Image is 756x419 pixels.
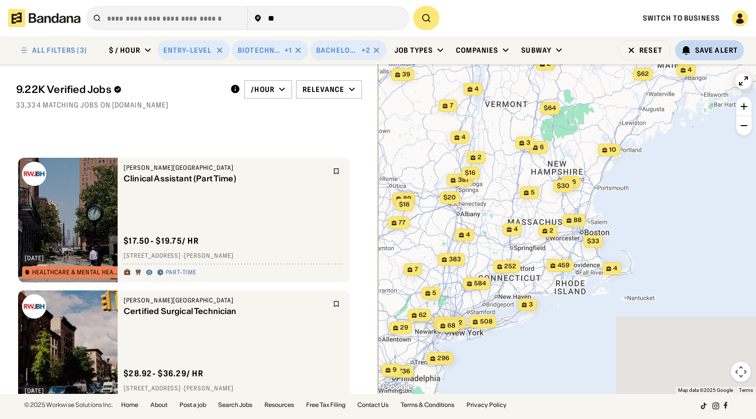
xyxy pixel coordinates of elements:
a: Terms & Conditions [401,402,454,408]
div: +2 [361,46,370,55]
a: Post a job [179,402,206,408]
span: 3 [526,139,530,147]
span: 4 [475,85,479,93]
a: Free Tax Filing [306,402,345,408]
span: 68 [447,322,455,330]
span: 459 [557,261,570,270]
span: $16 [465,169,476,176]
span: 387 [458,176,469,184]
img: Google [381,381,414,394]
a: Terms (opens in new tab) [739,387,753,393]
div: Bachelor's Degree [316,46,359,55]
span: 39 [402,70,410,79]
div: Companies [456,46,498,55]
span: 5,062 [444,319,462,327]
img: Bandana logotype [8,9,80,27]
a: About [150,402,167,408]
div: Entry-Level [163,46,212,55]
div: Reset [639,47,663,54]
span: 2 [549,227,553,235]
div: Biotechnology [238,46,282,55]
span: 88 [574,216,582,225]
span: $16 [399,200,410,208]
span: 62 [419,311,427,320]
a: Resources [264,402,294,408]
div: $ / hour [109,46,140,55]
a: Home [121,402,138,408]
div: /hour [251,85,274,94]
button: Map camera controls [731,362,751,382]
span: 7 [415,265,418,274]
div: grid [16,116,362,394]
span: 3 [529,300,533,309]
span: 29 [400,324,408,332]
span: $64 [544,104,556,112]
span: 508 [480,318,493,326]
span: 7 [450,101,453,110]
span: 5 [531,188,535,197]
a: Open this area in Google Maps (opens a new window) [381,381,414,394]
span: Map data ©2025 Google [678,387,733,393]
span: 10 [609,146,616,154]
span: 2 [478,153,482,162]
span: $30 [557,182,570,189]
span: 4 [466,231,470,239]
span: 4 [514,225,518,234]
span: $20 [443,193,456,201]
span: 383 [449,255,461,264]
span: 77 [399,219,406,227]
span: 296 [437,354,449,363]
span: 4 [613,264,617,273]
span: 736 [399,367,410,376]
span: 6 [572,178,576,186]
span: 584 [474,279,486,288]
span: 252 [504,262,516,271]
div: Subway [521,46,551,55]
span: 5 [432,289,436,297]
div: Job Types [395,46,433,55]
div: 33,334 matching jobs on [DOMAIN_NAME] [16,100,362,110]
span: 4 [461,133,465,142]
div: +1 [285,46,292,55]
a: Search Jobs [218,402,252,408]
span: 4 [688,66,692,74]
span: $62 [637,70,649,77]
a: Privacy Policy [466,402,507,408]
a: Contact Us [357,402,389,408]
div: © 2025 Workwise Solutions Inc. [24,402,113,408]
a: Switch to Business [643,14,720,23]
div: 9.22K Verified Jobs [16,83,222,95]
span: 6 [540,143,544,152]
div: Relevance [303,85,344,94]
div: ALL FILTERS (3) [32,47,87,54]
span: 9 [393,366,397,374]
span: 89 [403,194,411,203]
div: Save Alert [695,46,738,55]
span: $33 [587,237,599,245]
